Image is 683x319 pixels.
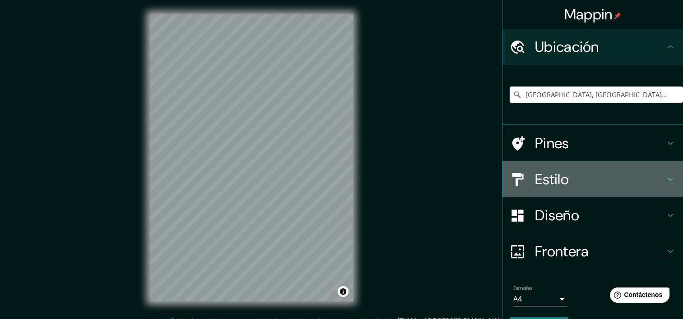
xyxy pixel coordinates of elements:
h4: Estilo [535,170,665,188]
h4: Frontera [535,242,665,260]
font: Mappin [564,5,613,24]
div: Ubicación [502,29,683,65]
canvas: Mapa [150,14,353,301]
div: Estilo [502,161,683,197]
div: A4 [513,292,567,306]
h4: Diseño [535,206,665,224]
h4: Pines [535,134,665,152]
label: Tamaño [513,284,532,292]
button: Alternar atribución [338,286,348,297]
iframe: Help widget launcher [603,284,673,309]
div: Pines [502,125,683,161]
div: Frontera [502,233,683,269]
input: Elige tu ciudad o área [510,87,683,103]
h4: Ubicación [535,38,665,56]
img: pin-icon.png [614,12,621,19]
div: Diseño [502,197,683,233]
